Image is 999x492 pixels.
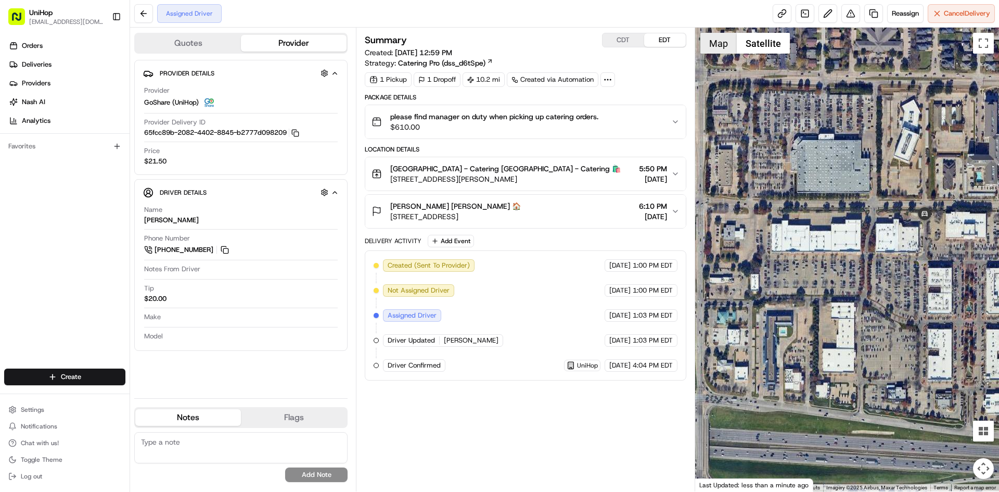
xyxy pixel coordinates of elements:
[155,245,213,255] span: [PHONE_NUMBER]
[388,361,441,370] span: Driver Confirmed
[144,244,230,256] a: [PHONE_NUMBER]
[390,211,521,222] span: [STREET_ADDRESS]
[4,369,125,385] button: Create
[144,216,199,225] div: [PERSON_NAME]
[398,58,493,68] a: Catering Pro (dss_d6tSpe)
[577,361,598,370] span: UniHop
[144,128,299,137] button: 65fcc89b-2082-4402-8845-b2777d098209
[21,456,62,464] span: Toggle Theme
[143,65,339,82] button: Provider Details
[737,33,790,54] button: Show satellite imagery
[390,201,521,211] span: [PERSON_NAME] [PERSON_NAME] 🏠
[4,94,130,110] a: Nash AI
[144,284,154,293] span: Tip
[4,112,130,129] a: Analytics
[98,151,167,161] span: API Documentation
[21,439,59,447] span: Chat with us!
[365,47,452,58] span: Created:
[10,152,19,160] div: 📗
[698,478,732,491] img: Google
[603,33,644,47] button: CDT
[639,174,667,184] span: [DATE]
[365,195,685,228] button: [PERSON_NAME] [PERSON_NAME] 🏠[STREET_ADDRESS]6:10 PM[DATE]
[6,147,84,166] a: 📗Knowledge Base
[639,201,667,211] span: 6:10 PM
[463,72,505,87] div: 10.2 mi
[633,286,673,295] span: 1:00 PM EDT
[144,332,163,341] span: Model
[388,311,437,320] span: Assigned Driver
[22,41,43,51] span: Orders
[27,67,172,78] input: Clear
[22,60,52,69] span: Deliveries
[944,9,990,18] span: Cancel Delivery
[21,422,57,431] span: Notifications
[365,72,412,87] div: 1 Pickup
[104,176,126,184] span: Pylon
[826,485,927,490] span: Imagery ©2025 Airbus, Maxar Technologies
[4,4,108,29] button: UniHop[EMAIL_ADDRESS][DOMAIN_NAME]
[365,58,493,68] div: Strategy:
[144,312,161,322] span: Make
[414,72,460,87] div: 1 Dropoff
[388,261,470,270] span: Created (Sent To Provider)
[241,35,347,52] button: Provider
[35,110,132,118] div: We're available if you need us!
[144,98,199,107] span: GoShare (UniHop)
[144,294,166,304] div: $20.00
[892,9,919,18] span: Reassign
[428,235,474,247] button: Add Event
[35,99,171,110] div: Start new chat
[507,72,598,87] a: Created via Automation
[390,111,598,122] span: please find manager on duty when picking up catering orders.
[633,311,673,320] span: 1:03 PM EDT
[365,237,421,245] div: Delivery Activity
[390,163,621,174] span: [GEOGRAPHIC_DATA] - Catering [GEOGRAPHIC_DATA] - Catering 🛍️
[144,146,160,156] span: Price
[954,485,996,490] a: Report a map error
[4,56,130,73] a: Deliveries
[365,35,407,45] h3: Summary
[700,33,737,54] button: Show street map
[633,336,673,345] span: 1:03 PM EDT
[21,151,80,161] span: Knowledge Base
[695,478,813,491] div: Last Updated: less than a minute ago
[388,286,450,295] span: Not Assigned Driver
[22,116,50,125] span: Analytics
[444,336,498,345] span: [PERSON_NAME]
[241,409,347,426] button: Flags
[144,205,162,215] span: Name
[144,86,170,95] span: Provider
[4,469,125,484] button: Log out
[135,409,241,426] button: Notes
[4,402,125,417] button: Settings
[365,145,686,154] div: Location Details
[22,79,50,88] span: Providers
[609,311,631,320] span: [DATE]
[144,157,166,166] span: $21.50
[29,7,53,18] button: UniHop
[29,18,104,26] span: [EMAIL_ADDRESS][DOMAIN_NAME]
[4,452,125,467] button: Toggle Theme
[4,419,125,434] button: Notifications
[22,97,45,107] span: Nash AI
[609,286,631,295] span: [DATE]
[21,472,42,481] span: Log out
[609,261,631,270] span: [DATE]
[160,188,207,197] span: Driver Details
[84,147,171,166] a: 💻API Documentation
[4,138,125,155] div: Favorites
[390,174,621,184] span: [STREET_ADDRESS][PERSON_NAME]
[633,361,673,370] span: 4:04 PM EDT
[144,234,190,243] span: Phone Number
[973,421,994,441] button: Tilt map
[144,118,206,127] span: Provider Delivery ID
[10,10,31,31] img: Nash
[644,33,686,47] button: EDT
[973,33,994,54] button: Toggle fullscreen view
[398,58,485,68] span: Catering Pro (dss_d6tSpe)
[365,105,685,138] button: please find manager on duty when picking up catering orders.$610.00
[4,436,125,450] button: Chat with us!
